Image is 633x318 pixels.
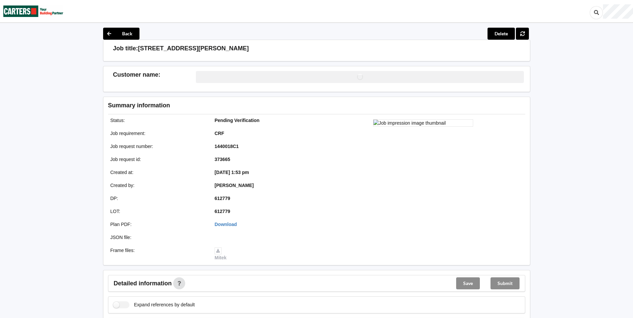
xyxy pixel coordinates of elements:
div: User Profile [603,4,633,19]
div: Plan PDF : [106,221,210,228]
img: Carters [3,0,63,22]
b: Pending Verification [215,118,260,123]
b: CRF [215,131,224,136]
div: Job request id : [106,156,210,163]
h3: Job title: [113,45,138,52]
a: Download [215,222,237,227]
span: Detailed information [114,280,172,286]
div: Status : [106,117,210,124]
div: Frame files : [106,247,210,261]
div: Job request number : [106,143,210,150]
b: 1440018C1 [215,144,239,149]
label: Expand references by default [113,301,195,308]
h3: [STREET_ADDRESS][PERSON_NAME] [138,45,249,52]
button: Back [103,28,139,40]
b: 612779 [215,196,230,201]
div: Created by : [106,182,210,189]
h3: Summary information [108,102,419,109]
div: Job requirement : [106,130,210,137]
div: Created at : [106,169,210,176]
b: [PERSON_NAME] [215,183,254,188]
b: [DATE] 1:53 pm [215,170,249,175]
b: 373665 [215,157,230,162]
h3: Customer name : [113,71,196,79]
b: 612779 [215,209,230,214]
div: DP : [106,195,210,202]
a: Mitek [215,248,227,260]
div: LOT : [106,208,210,215]
img: Job impression image thumbnail [373,119,473,127]
button: Delete [488,28,515,40]
div: JSON file : [106,234,210,241]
